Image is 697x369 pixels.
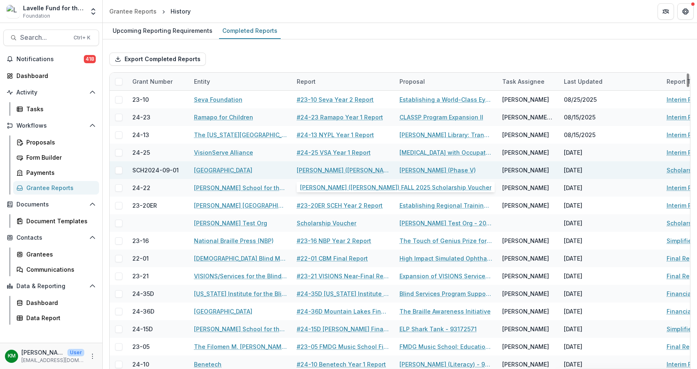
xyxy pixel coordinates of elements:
a: Communications [13,263,99,276]
div: Task Assignee [497,73,559,90]
a: #24-22 [PERSON_NAME] Year 1 Report [297,183,390,192]
div: Proposal [395,73,497,90]
div: [PERSON_NAME] [502,254,549,263]
a: VISIONS/Services for the Blind and Visually Impaired [194,272,287,280]
a: [DEMOGRAPHIC_DATA] Blind Mission International, Inc. (CBM) [194,254,287,263]
a: Blind Services Program Support at [GEOGRAPHIC_DATA] [399,289,492,298]
div: Payments [26,168,92,177]
div: [PERSON_NAME] [502,148,549,157]
div: 24-23 [132,113,150,121]
span: 418 [84,55,96,63]
div: Report [292,73,395,90]
a: [GEOGRAPHIC_DATA] [194,166,252,174]
div: [DATE] [564,307,582,316]
div: 22-01 [132,254,149,263]
div: [DATE] [564,254,582,263]
a: [PERSON_NAME] [GEOGRAPHIC_DATA] [194,201,287,210]
div: [DATE] [564,360,582,369]
button: Open Workflows [3,119,99,132]
div: 08/25/2025 [564,95,597,104]
a: Document Templates [13,214,99,228]
a: [PERSON_NAME] School for the Blind [194,325,287,333]
a: #24-23 Ramapo Year 1 Report [297,113,383,121]
a: Grantees [13,248,99,261]
div: SCH2024-09-01 [132,166,179,174]
div: 08/15/2025 [564,131,595,139]
div: 24-36D [132,307,155,316]
span: Data & Reporting [16,283,86,290]
div: Dashboard [16,71,92,80]
a: Completed Reports [219,23,281,39]
div: Grantee Reports [109,7,157,16]
div: 24-13 [132,131,149,139]
a: [PERSON_NAME] (Phase V) [399,166,476,174]
a: #23-05 FMDG Music School Final Report [297,342,390,351]
a: #23-10 Seva Year 2 Report [297,95,374,104]
div: [DATE] [564,201,582,210]
button: Open Documents [3,198,99,211]
div: [PERSON_NAME] [502,342,549,351]
div: 24-10 [132,360,149,369]
a: Proposals [13,135,99,149]
a: [PERSON_NAME] (Literacy) - 92956477 [399,360,492,369]
a: The Filomen M. [PERSON_NAME] Music School [194,342,287,351]
button: Open Data & Reporting [3,280,99,293]
span: Search... [20,34,69,41]
a: Tasks [13,102,99,116]
a: [MEDICAL_DATA] with Occupational Therapists: A Hub and Spoke Approach [399,148,492,157]
p: [PERSON_NAME] [21,348,64,357]
a: [US_STATE] Institute for the Blind [194,289,287,298]
a: #24-15D [PERSON_NAME] Final Report [297,325,390,333]
div: 24-35D [132,289,154,298]
div: Proposals [26,138,92,147]
div: 23-05 [132,342,150,351]
div: Form Builder [26,153,92,162]
div: Communications [26,265,92,274]
div: Document Templates [26,217,92,225]
a: Scholarship Voucher [297,219,356,227]
a: Expansion of VISIONS Services in [GEOGRAPHIC_DATA], [GEOGRAPHIC_DATA] and the [PERSON_NAME][GEOGR... [399,272,492,280]
a: Benetech [194,360,222,369]
div: [DATE] [564,148,582,157]
span: Notifications [16,56,84,63]
a: [PERSON_NAME] School for the Blind [194,183,287,192]
div: [DATE] [564,219,582,227]
a: #24-10 Benetech Year 1 Report [297,360,386,369]
div: Last Updated [559,77,607,86]
div: [PERSON_NAME] [502,201,549,210]
a: CLASSP Program Expansion II [399,113,483,121]
span: Activity [16,89,86,96]
a: #24-36D Mountain Lakes Final Financial Reconciliation [297,307,390,316]
a: Ramapo for Children [194,113,253,121]
a: The [US_STATE][GEOGRAPHIC_DATA] (NYPL) [194,131,287,139]
button: Export Completed Reports [109,53,206,66]
button: Get Help [677,3,694,20]
div: Tasks [26,105,92,113]
div: Last Updated [559,73,662,90]
div: Kate Morris [8,353,16,359]
div: Grant Number [127,77,178,86]
div: Dashboard [26,298,92,307]
a: #22-01 CBM Final Report [297,254,368,263]
span: Workflows [16,122,86,129]
a: VisionServe Alliance [194,148,253,157]
div: 23-16 [132,236,149,245]
div: Grant Number [127,73,189,90]
a: #24-13 NYPL Year 1 Report [297,131,374,139]
div: Lavelle Fund for the Blind [23,4,84,12]
p: [EMAIL_ADDRESS][DOMAIN_NAME] [21,357,84,364]
a: Dashboard [3,69,99,83]
div: [DATE] [564,325,582,333]
a: Grantee Reports [13,181,99,195]
a: Grantee Reports [106,5,160,17]
span: Contacts [16,234,86,241]
div: [PERSON_NAME] [502,236,549,245]
span: Foundation [23,12,50,20]
div: Proposal [395,77,430,86]
a: #23-20ER SCEH Year 2 Report [297,201,383,210]
div: 08/15/2025 [564,113,595,121]
a: High Impact Simulated Ophthalmic Surgical Training in [GEOGRAPHIC_DATA] - 71259031 [399,254,492,263]
div: 24-22 [132,183,150,192]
